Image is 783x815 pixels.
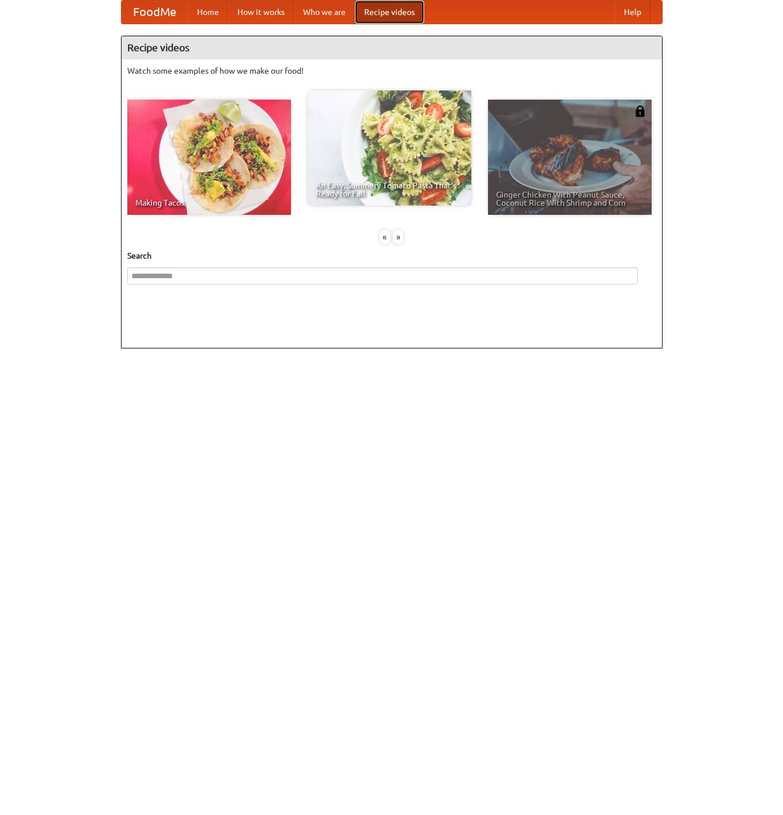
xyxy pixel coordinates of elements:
a: Help [615,1,650,24]
a: Home [188,1,228,24]
img: 483408.png [634,105,646,117]
h5: Search [127,250,656,261]
span: An Easy, Summery Tomato Pasta That's Ready for Fall [316,181,463,198]
a: Who we are [294,1,355,24]
a: Making Tacos [127,100,291,215]
h4: Recipe videos [122,36,662,59]
p: Watch some examples of how we make our food! [127,65,656,77]
div: » [393,230,403,244]
a: FoodMe [122,1,188,24]
a: How it works [228,1,294,24]
a: Recipe videos [355,1,424,24]
div: « [380,230,390,244]
span: Making Tacos [135,199,283,207]
a: An Easy, Summery Tomato Pasta That's Ready for Fall [308,90,471,206]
